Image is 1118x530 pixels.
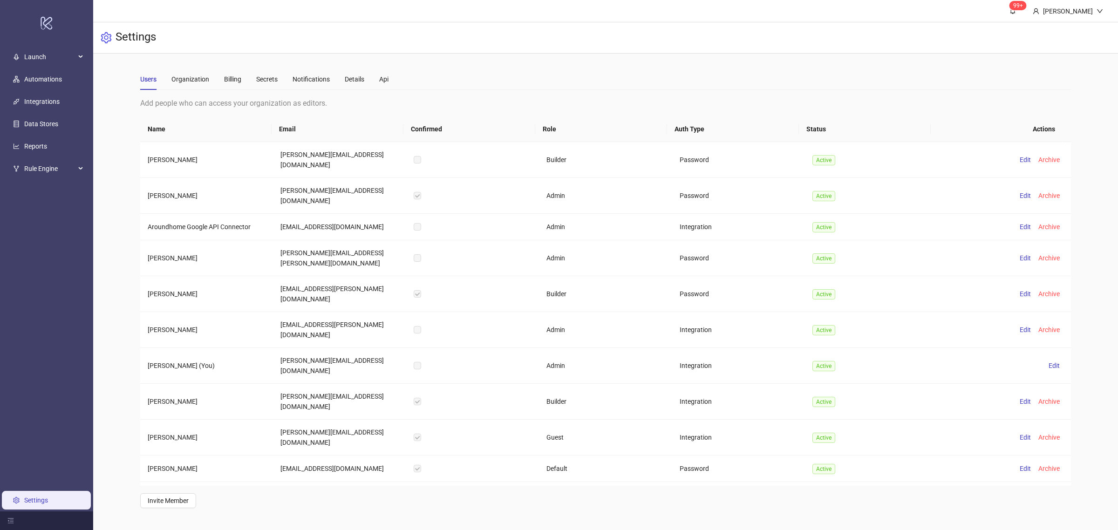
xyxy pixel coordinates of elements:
span: rocket [13,54,20,60]
span: menu-fold [7,517,14,524]
button: Edit [1016,190,1035,201]
td: [PERSON_NAME] [140,420,273,455]
button: Edit [1016,252,1035,264]
div: Add people who can access your organization as editors. [140,97,1071,109]
a: Settings [24,496,48,504]
th: Role [535,116,667,142]
button: Edit [1016,154,1035,165]
button: Edit [1016,432,1035,443]
span: Active [812,433,835,443]
td: Password [672,142,805,178]
span: Edit [1020,254,1031,262]
span: Invite Member [148,497,189,504]
td: [PERSON_NAME] (You) [140,348,273,384]
span: Edit [1049,362,1060,369]
td: Password [672,482,805,518]
td: Default [539,455,672,482]
td: [PERSON_NAME] [140,240,273,276]
span: Archive [1038,434,1060,441]
div: Users [140,74,157,84]
span: Archive [1038,465,1060,472]
td: [PERSON_NAME][EMAIL_ADDRESS][DOMAIN_NAME] [273,384,406,420]
td: [PERSON_NAME][EMAIL_ADDRESS][PERSON_NAME][DOMAIN_NAME] [273,240,406,276]
span: Archive [1038,156,1060,163]
td: Guest [539,420,672,455]
div: Api [379,74,389,84]
td: Integration [672,420,805,455]
button: Edit [1016,288,1035,299]
h3: Settings [116,30,156,46]
td: Integration [672,312,805,348]
td: Builder [539,276,672,312]
span: Edit [1020,434,1031,441]
td: [PERSON_NAME] [140,142,273,178]
span: Launch [24,48,75,66]
span: Archive [1038,398,1060,405]
span: setting [101,32,112,43]
span: bell [1009,7,1016,14]
button: Archive [1035,432,1063,443]
th: Email [272,116,403,142]
a: Reports [24,143,47,150]
td: Integration [672,384,805,420]
td: Admin [539,214,672,240]
span: Active [812,464,835,474]
td: Admin [539,178,672,214]
span: Archive [1038,326,1060,333]
button: Archive [1035,463,1063,474]
a: Data Stores [24,120,58,128]
td: Admin [539,240,672,276]
td: Password [672,240,805,276]
button: Edit [1016,463,1035,474]
a: Automations [24,75,62,83]
td: Aroundhome Google API Connector [140,214,273,240]
td: [PERSON_NAME] [140,455,273,482]
span: Active [812,222,835,232]
span: Active [812,155,835,165]
button: Archive [1035,288,1063,299]
td: Integration [672,214,805,240]
td: Admin [539,348,672,384]
button: Edit [1016,324,1035,335]
td: Builder [539,384,672,420]
td: Password [672,455,805,482]
span: Edit [1020,192,1031,199]
td: [EMAIL_ADDRESS][PERSON_NAME][DOMAIN_NAME] [273,276,406,312]
span: down [1097,8,1103,14]
td: Builder [539,142,672,178]
span: fork [13,165,20,172]
span: user [1033,8,1039,14]
td: [PERSON_NAME][EMAIL_ADDRESS][DOMAIN_NAME] [273,482,406,518]
div: Organization [171,74,209,84]
button: Archive [1035,221,1063,232]
span: Active [812,191,835,201]
span: Active [812,325,835,335]
span: Edit [1020,398,1031,405]
div: Notifications [293,74,330,84]
button: Edit [1016,396,1035,407]
th: Name [140,116,272,142]
span: Edit [1020,465,1031,472]
th: Actions [931,116,1063,142]
th: Auth Type [667,116,799,142]
button: Archive [1035,190,1063,201]
td: [PERSON_NAME] [140,178,273,214]
span: Active [812,397,835,407]
td: [EMAIL_ADDRESS][DOMAIN_NAME] [273,214,406,240]
td: [PERSON_NAME][EMAIL_ADDRESS][DOMAIN_NAME] [273,348,406,384]
button: Edit [1045,360,1063,371]
button: Archive [1035,324,1063,335]
div: Billing [224,74,241,84]
button: Edit [1016,221,1035,232]
a: Integrations [24,98,60,105]
td: [PERSON_NAME] [140,312,273,348]
td: [PERSON_NAME] [140,276,273,312]
span: Rule Engine [24,159,75,178]
button: Invite Member [140,493,196,508]
span: Archive [1038,223,1060,231]
span: Archive [1038,290,1060,298]
td: [EMAIL_ADDRESS][DOMAIN_NAME] [273,455,406,482]
div: Secrets [256,74,278,84]
span: Edit [1020,290,1031,298]
td: Password [672,276,805,312]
